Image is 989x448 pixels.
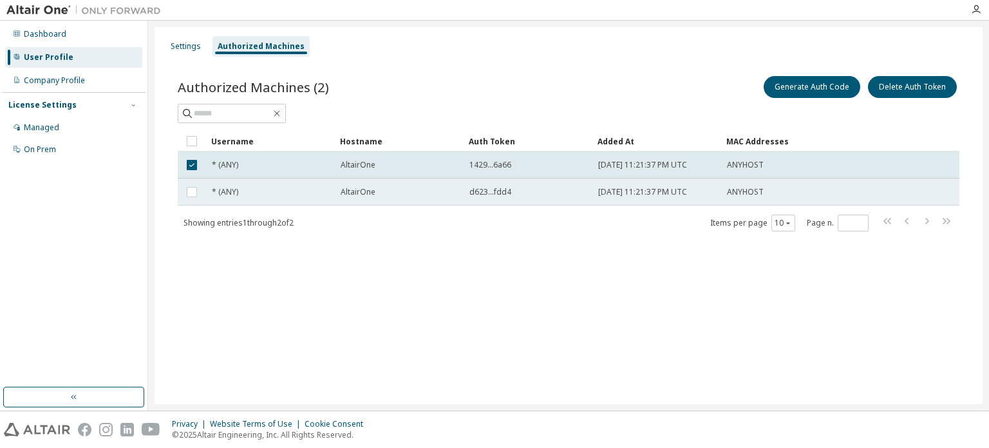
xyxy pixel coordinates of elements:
[210,419,305,429] div: Website Terms of Use
[8,100,77,110] div: License Settings
[868,76,957,98] button: Delete Auth Token
[340,131,458,151] div: Hostname
[171,41,201,52] div: Settings
[99,423,113,436] img: instagram.svg
[727,187,764,197] span: ANYHOST
[710,215,795,231] span: Items per page
[775,218,792,228] button: 10
[24,122,59,133] div: Managed
[469,131,587,151] div: Auth Token
[211,131,330,151] div: Username
[726,131,824,151] div: MAC Addresses
[212,160,238,170] span: * (ANY)
[305,419,371,429] div: Cookie Consent
[6,4,167,17] img: Altair One
[24,75,85,86] div: Company Profile
[178,78,329,96] span: Authorized Machines (2)
[24,52,73,63] div: User Profile
[727,160,764,170] span: ANYHOST
[469,187,511,197] span: d623...fdd4
[4,423,70,436] img: altair_logo.svg
[212,187,238,197] span: * (ANY)
[341,187,375,197] span: AltairOne
[78,423,91,436] img: facebook.svg
[218,41,305,52] div: Authorized Machines
[172,419,210,429] div: Privacy
[184,217,294,228] span: Showing entries 1 through 2 of 2
[120,423,134,436] img: linkedin.svg
[598,187,687,197] span: [DATE] 11:21:37 PM UTC
[469,160,511,170] span: 1429...6a66
[24,29,66,39] div: Dashboard
[24,144,56,155] div: On Prem
[764,76,860,98] button: Generate Auth Code
[807,215,869,231] span: Page n.
[172,429,371,440] p: © 2025 Altair Engineering, Inc. All Rights Reserved.
[341,160,375,170] span: AltairOne
[598,160,687,170] span: [DATE] 11:21:37 PM UTC
[598,131,716,151] div: Added At
[142,423,160,436] img: youtube.svg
